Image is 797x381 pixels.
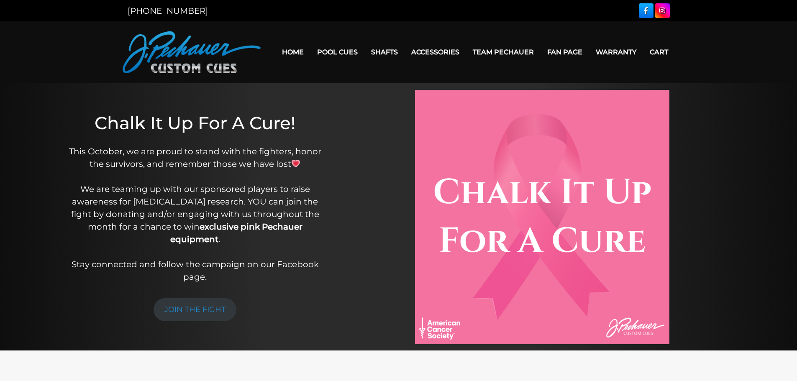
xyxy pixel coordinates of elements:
[541,41,589,63] a: Fan Page
[589,41,643,63] a: Warranty
[64,145,326,283] p: This October, we are proud to stand with the fighters, honor the survivors, and remember those we...
[170,222,302,244] strong: exclusive pink Pechauer equipment
[64,113,326,133] h1: Chalk It Up For A Cure!
[292,159,300,168] img: 💗
[128,6,208,16] a: [PHONE_NUMBER]
[123,31,261,73] img: Pechauer Custom Cues
[405,41,466,63] a: Accessories
[643,41,675,63] a: Cart
[364,41,405,63] a: Shafts
[275,41,310,63] a: Home
[154,298,236,321] a: JOIN THE FIGHT
[310,41,364,63] a: Pool Cues
[466,41,541,63] a: Team Pechauer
